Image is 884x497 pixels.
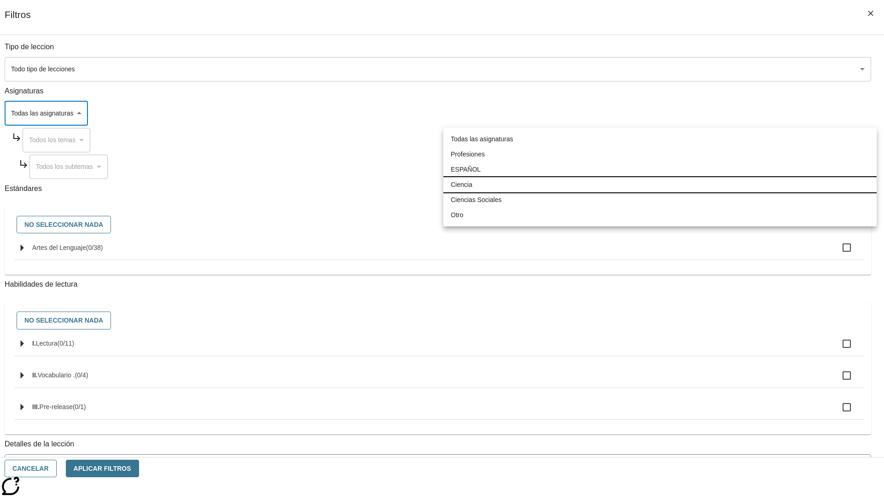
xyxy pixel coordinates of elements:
li: Ciencia [443,177,877,192]
li: ESPAÑOL [443,162,877,177]
li: Todas las asignaturas [443,132,877,147]
li: Profesiones [443,147,877,162]
li: Ciencias Sociales [443,192,877,208]
li: Otro [443,208,877,223]
ul: Seleccione una Asignatura [443,128,877,226]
